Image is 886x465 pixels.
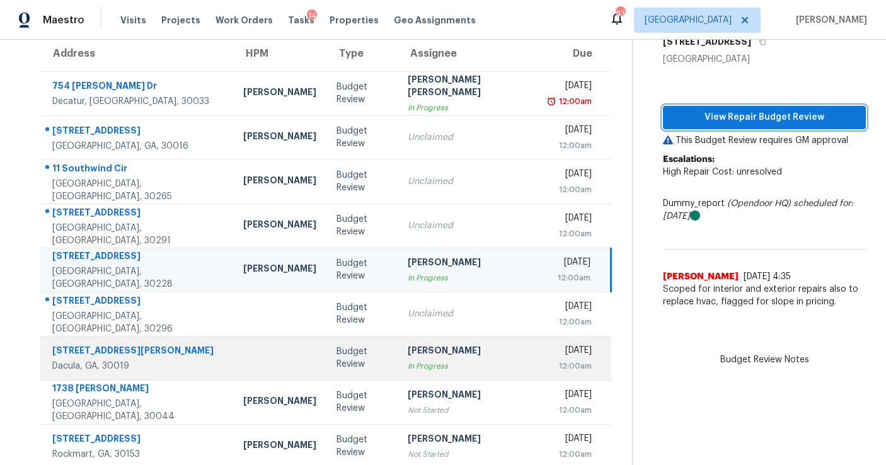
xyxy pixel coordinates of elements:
div: 12:00am [549,448,591,461]
div: Budget Review [337,125,388,150]
span: Geo Assignments [394,14,476,26]
div: Dummy_report [663,197,866,222]
div: [STREET_ADDRESS] [52,206,223,222]
div: [DATE] [549,123,591,139]
div: 12:00am [549,139,591,152]
div: Budget Review [337,345,388,370]
i: scheduled for: [DATE] [663,199,853,221]
div: [GEOGRAPHIC_DATA], GA, 30016 [52,140,223,152]
button: View Repair Budget Review [663,106,866,129]
th: Address [40,36,233,71]
div: Unclaimed [408,175,529,188]
div: Decatur, [GEOGRAPHIC_DATA], 30033 [52,95,223,108]
div: [DATE] [549,79,591,95]
div: [DATE] [549,432,591,448]
th: Type [326,36,398,71]
div: [GEOGRAPHIC_DATA], [GEOGRAPHIC_DATA], 30265 [52,178,223,203]
div: Budget Review [337,213,388,238]
div: Rockmart, GA, 30153 [52,448,223,461]
div: 12:00am [549,316,591,328]
div: [PERSON_NAME] [408,344,529,360]
div: [GEOGRAPHIC_DATA], [GEOGRAPHIC_DATA], 30291 [52,222,223,247]
span: [PERSON_NAME] [663,270,739,283]
div: [DATE] [549,168,591,183]
span: [GEOGRAPHIC_DATA] [645,14,732,26]
button: Copy Address [751,30,768,53]
div: [GEOGRAPHIC_DATA], [GEOGRAPHIC_DATA], 30228 [52,265,223,290]
div: [STREET_ADDRESS] [52,250,223,265]
div: 11 Southwind Cir [52,162,223,178]
div: 12:00am [556,95,592,108]
div: Not Started [408,404,529,416]
div: [PERSON_NAME] [243,86,316,101]
div: 12:00am [549,227,591,240]
h5: [STREET_ADDRESS] [663,35,751,48]
div: [GEOGRAPHIC_DATA], [GEOGRAPHIC_DATA], 30044 [52,398,223,423]
b: Escalations: [663,155,715,164]
span: [PERSON_NAME] [791,14,867,26]
div: [DATE] [549,388,591,404]
div: [STREET_ADDRESS] [52,294,223,310]
th: Due [539,36,611,71]
div: [DATE] [549,300,591,316]
div: Unclaimed [408,219,529,232]
div: [PERSON_NAME] [243,394,316,410]
span: View Repair Budget Review [673,110,856,125]
div: 1738 [PERSON_NAME] [52,382,223,398]
span: Budget Review Notes [713,353,817,366]
div: Unclaimed [408,307,529,320]
div: In Progress [408,272,529,284]
div: Budget Review [337,81,388,106]
img: Overdue Alarm Icon [546,95,556,108]
span: Properties [330,14,379,26]
div: Budget Review [337,389,388,415]
div: [PERSON_NAME] [243,439,316,454]
div: Not Started [408,448,529,461]
span: [DATE] 4:35 [744,272,791,281]
span: Scoped for interior and exterior repairs also to replace hvac, flagged for slope in pricing. [663,283,866,308]
span: High Repair Cost: unresolved [663,168,782,176]
div: [PERSON_NAME] [408,256,529,272]
div: [PERSON_NAME] [243,130,316,146]
div: In Progress [408,360,529,372]
div: [GEOGRAPHIC_DATA], [GEOGRAPHIC_DATA], 30296 [52,310,223,335]
div: 12:00am [549,360,591,372]
div: [GEOGRAPHIC_DATA] [663,53,866,66]
th: HPM [233,36,326,71]
th: Assignee [398,36,539,71]
span: Projects [161,14,200,26]
div: Budget Review [337,257,388,282]
div: [PERSON_NAME] [243,218,316,234]
div: 12:00am [549,272,590,284]
div: 12:00am [549,404,591,416]
span: Visits [120,14,146,26]
div: Budget Review [337,301,388,326]
div: 14 [307,9,317,22]
div: [PERSON_NAME] [PERSON_NAME] [408,73,529,101]
div: [STREET_ADDRESS] [52,432,223,448]
div: Unclaimed [408,131,529,144]
div: [PERSON_NAME] [243,174,316,190]
div: [STREET_ADDRESS][PERSON_NAME] [52,344,223,360]
div: 754 [PERSON_NAME] Dr [52,79,223,95]
span: Work Orders [216,14,273,26]
div: Dacula, GA, 30019 [52,360,223,372]
div: [DATE] [549,212,591,227]
span: Tasks [288,16,314,25]
div: [PERSON_NAME] [408,432,529,448]
div: [PERSON_NAME] [243,262,316,278]
p: This Budget Review requires GM approval [663,134,866,147]
div: [PERSON_NAME] [408,388,529,404]
div: [STREET_ADDRESS] [52,124,223,140]
div: Budget Review [337,433,388,459]
div: Budget Review [337,169,388,194]
div: [DATE] [549,256,590,272]
span: Maestro [43,14,84,26]
div: 12:00am [549,183,591,196]
div: In Progress [408,101,529,114]
div: [DATE] [549,344,591,360]
i: (Opendoor HQ) [727,199,791,208]
div: 93 [616,8,624,20]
